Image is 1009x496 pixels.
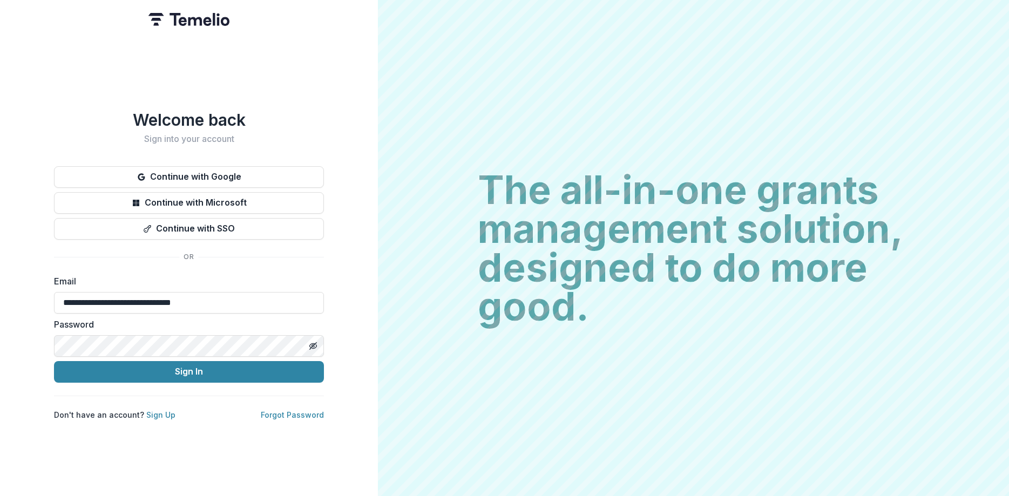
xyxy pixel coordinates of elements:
[54,318,317,331] label: Password
[148,13,229,26] img: Temelio
[304,337,322,355] button: Toggle password visibility
[54,166,324,188] button: Continue with Google
[54,361,324,383] button: Sign In
[54,134,324,144] h2: Sign into your account
[54,409,175,420] p: Don't have an account?
[54,275,317,288] label: Email
[54,218,324,240] button: Continue with SSO
[261,410,324,419] a: Forgot Password
[54,110,324,130] h1: Welcome back
[54,192,324,214] button: Continue with Microsoft
[146,410,175,419] a: Sign Up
